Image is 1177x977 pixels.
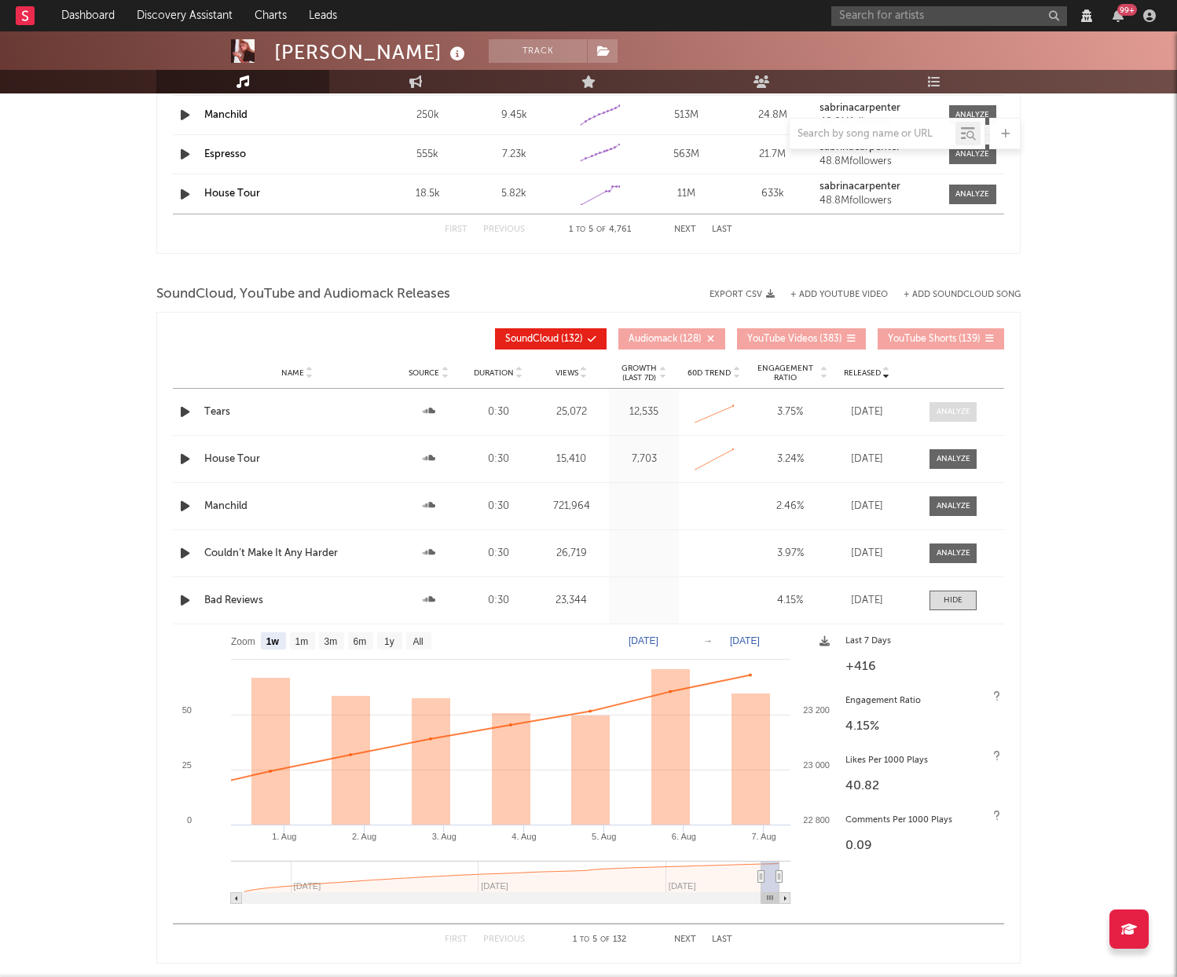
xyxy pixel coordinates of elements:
[831,6,1067,26] input: Search for artists
[483,225,525,234] button: Previous
[845,836,996,855] div: 0.09
[845,752,996,770] div: Likes Per 1000 Plays
[790,291,888,299] button: + Add YouTube Video
[730,635,760,646] text: [DATE]
[819,142,900,152] strong: sabrinacarpenter
[753,404,827,420] div: 3.75 %
[556,931,643,950] div: 1 5 132
[266,636,280,647] text: 1w
[790,128,955,141] input: Search by song name or URL
[621,364,657,373] p: Growth
[204,404,390,420] a: Tears
[505,335,583,344] span: ( 132 )
[204,188,260,199] a: House Tour
[204,452,390,467] a: House Tour
[775,291,888,299] div: + Add YouTube Video
[537,404,606,420] div: 25,072
[580,936,589,943] span: to
[537,593,606,609] div: 23,344
[647,186,726,202] div: 11M
[712,935,732,944] button: Last
[432,832,456,841] text: 3. Aug
[629,335,677,344] span: Audiomack
[272,832,296,841] text: 1. Aug
[845,692,996,711] div: Engagement Ratio
[803,815,830,825] text: 22 800
[1117,4,1137,16] div: 99 +
[467,404,530,420] div: 0:30
[576,226,585,233] span: to
[182,705,192,715] text: 50
[1113,9,1124,22] button: 99+
[274,39,469,65] div: [PERSON_NAME]
[281,368,304,378] span: Name
[475,186,553,202] div: 5.82k
[182,760,192,770] text: 25
[751,832,775,841] text: 7. Aug
[835,499,898,514] div: [DATE]
[803,760,830,770] text: 23 000
[187,815,192,825] text: 0
[388,186,467,202] div: 18.5k
[734,147,812,163] div: 21.7M
[734,186,812,202] div: 633k
[687,368,731,378] span: 60D Trend
[888,335,956,344] span: YouTube Shorts
[819,156,937,167] div: 48.8M followers
[352,832,376,841] text: 2. Aug
[835,404,898,420] div: [DATE]
[819,117,937,128] div: 48.8M followers
[388,108,467,123] div: 250k
[819,181,900,192] strong: sabrinacarpenter
[613,452,675,467] div: 7,703
[537,452,606,467] div: 15,410
[737,328,866,349] button: YouTube Videos(383)
[674,225,696,234] button: Next
[467,499,530,514] div: 0:30
[556,221,643,240] div: 1 5 4,761
[388,147,467,163] div: 555k
[629,335,702,344] span: ( 128 )
[753,499,827,514] div: 2.46 %
[204,546,390,562] a: Couldn’t Make It Any Harder
[555,368,578,378] span: Views
[592,832,616,841] text: 5. Aug
[537,546,606,562] div: 26,719
[445,935,467,944] button: First
[231,636,255,647] text: Zoom
[445,225,467,234] button: First
[709,290,775,299] button: Export CSV
[844,368,881,378] span: Released
[878,328,1004,349] button: YouTube Shorts(139)
[613,404,675,420] div: 12,535
[904,291,1021,299] button: + Add SoundCloud Song
[753,364,818,382] span: Engagement Ratio
[629,635,658,646] text: [DATE]
[295,636,309,647] text: 1m
[753,593,827,609] div: 4.15 %
[819,196,937,207] div: 48.8M followers
[845,777,996,796] div: 40.82
[621,373,657,382] p: (Last 7d)
[819,103,900,113] strong: sabrinacarpenter
[803,705,830,715] text: 23 200
[703,635,713,646] text: →
[412,636,423,647] text: All
[474,368,514,378] span: Duration
[384,636,394,647] text: 1y
[204,110,247,120] a: Manchild
[495,328,607,349] button: SoundCloud(132)
[537,499,606,514] div: 721,964
[845,657,996,676] div: +416
[747,335,842,344] span: ( 383 )
[845,811,996,830] div: Comments Per 1000 Plays
[505,335,559,344] span: SoundCloud
[475,108,553,123] div: 9.45k
[888,291,1021,299] button: + Add SoundCloud Song
[204,593,390,609] a: Bad Reviews
[596,226,606,233] span: of
[747,335,817,344] span: YouTube Videos
[753,546,827,562] div: 3.97 %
